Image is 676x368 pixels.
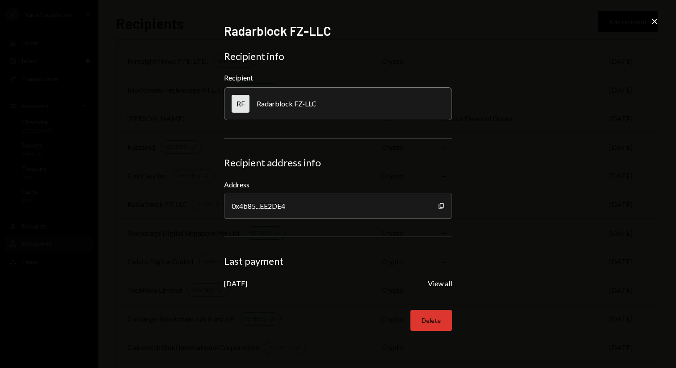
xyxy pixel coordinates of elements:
div: Radarblock FZ-LLC [257,99,317,108]
h2: Radarblock FZ-LLC [224,22,452,40]
div: Recipient info [224,50,452,63]
div: RF [232,95,249,113]
button: Delete [410,310,452,331]
div: [DATE] [224,279,247,288]
label: Address [224,179,452,190]
div: Last payment [224,255,452,267]
div: 0x4b85...EE2DE4 [224,194,452,219]
button: View all [428,279,452,288]
div: Recipient address info [224,157,452,169]
div: Recipient [224,73,452,82]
